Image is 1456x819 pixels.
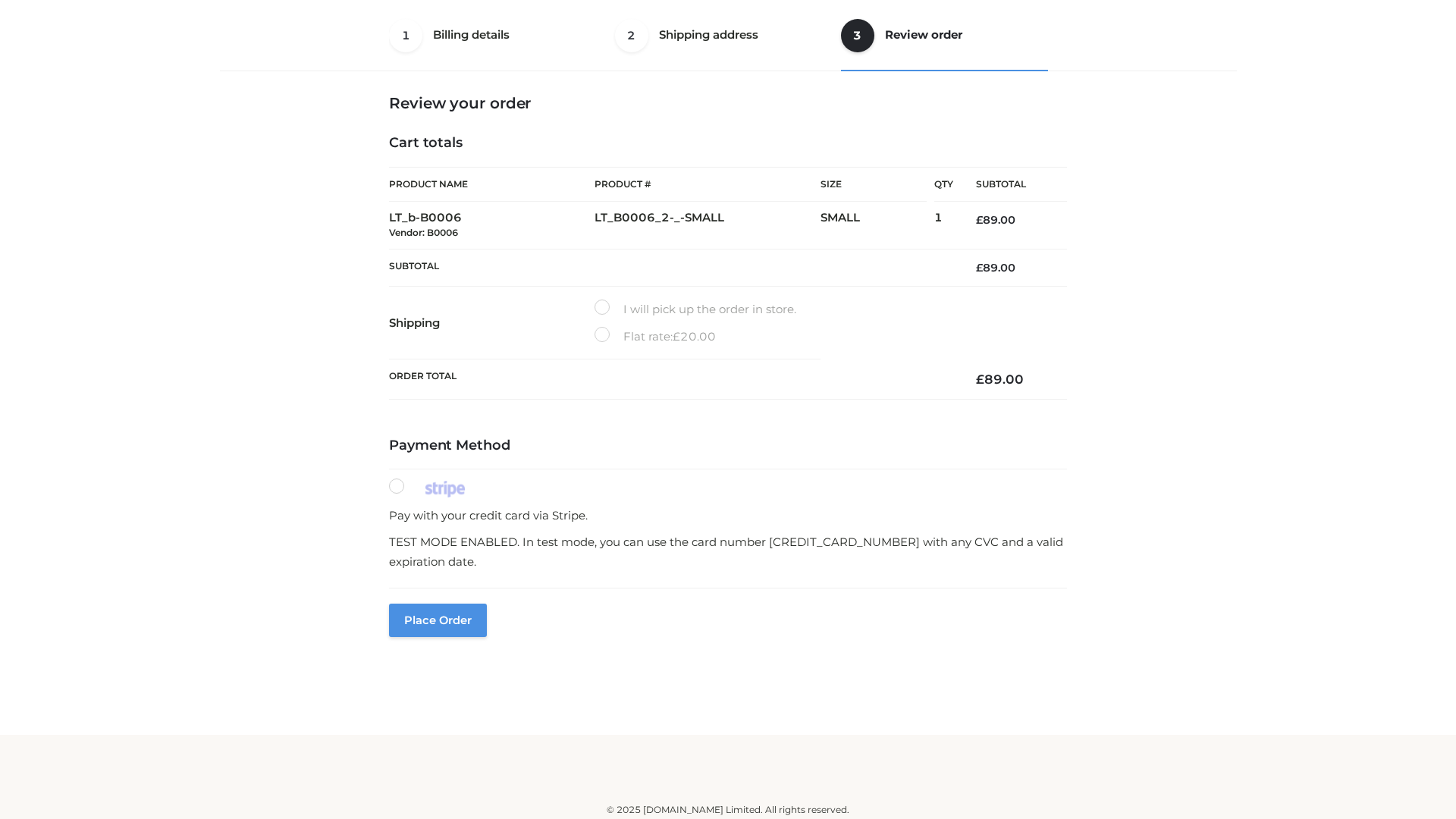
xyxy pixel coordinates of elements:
p: TEST MODE ENABLED. In test mode, you can use the card number [CREDIT_CARD_NUMBER] with any CVC an... [389,532,1067,571]
td: LT_B0006_2-_-SMALL [595,202,821,249]
th: Order Total [389,359,953,400]
th: Size [821,168,927,202]
th: Qty [934,167,953,202]
th: Subtotal [953,168,1067,202]
span: £ [976,213,983,227]
td: LT_b-B0006 [389,202,595,249]
span: £ [976,261,983,275]
td: SMALL [821,202,934,249]
bdi: 89.00 [976,213,1015,227]
h3: Review your order [389,94,1067,112]
th: Product Name [389,167,595,202]
button: Place order [389,604,487,637]
label: Flat rate: [595,327,716,347]
bdi: 89.00 [976,372,1024,387]
th: Subtotal [389,249,953,286]
h4: Payment Method [389,438,1067,454]
td: 1 [934,202,953,249]
bdi: 89.00 [976,261,1015,275]
h4: Cart totals [389,135,1067,152]
div: © 2025 [DOMAIN_NAME] Limited. All rights reserved. [225,802,1231,817]
th: Product # [595,167,821,202]
bdi: 20.00 [673,329,716,344]
th: Shipping [389,287,595,359]
label: I will pick up the order in store. [595,300,796,319]
small: Vendor: B0006 [389,227,458,238]
span: £ [673,329,680,344]
span: £ [976,372,984,387]
p: Pay with your credit card via Stripe. [389,506,1067,526]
